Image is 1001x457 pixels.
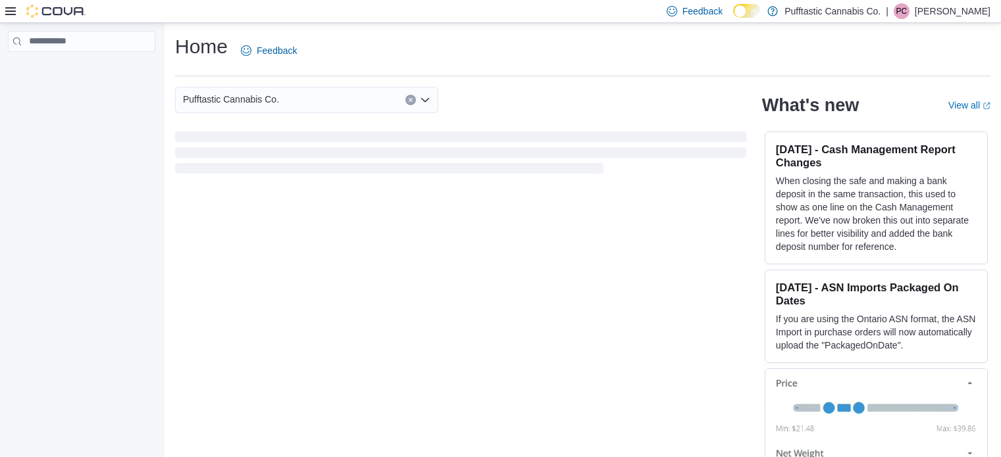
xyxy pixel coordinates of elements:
[894,3,910,19] div: Preeya Chauhan
[175,34,228,60] h1: Home
[983,102,990,110] svg: External link
[682,5,723,18] span: Feedback
[175,134,746,176] span: Loading
[420,95,430,105] button: Open list of options
[896,3,908,19] span: PC
[236,37,302,64] a: Feedback
[948,100,990,110] a: View allExternal link
[915,3,990,19] p: [PERSON_NAME]
[733,4,761,18] input: Dark Mode
[776,143,977,169] h3: [DATE] - Cash Management Report Changes
[183,91,279,107] span: Pufftastic Cannabis Co.
[762,95,859,116] h2: What's new
[405,95,416,105] button: Clear input
[776,174,977,253] p: When closing the safe and making a bank deposit in the same transaction, this used to show as one...
[886,3,888,19] p: |
[8,55,155,86] nav: Complex example
[257,44,297,57] span: Feedback
[26,5,86,18] img: Cova
[784,3,881,19] p: Pufftastic Cannabis Co.
[776,281,977,307] h3: [DATE] - ASN Imports Packaged On Dates
[776,312,977,352] p: If you are using the Ontario ASN format, the ASN Import in purchase orders will now automatically...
